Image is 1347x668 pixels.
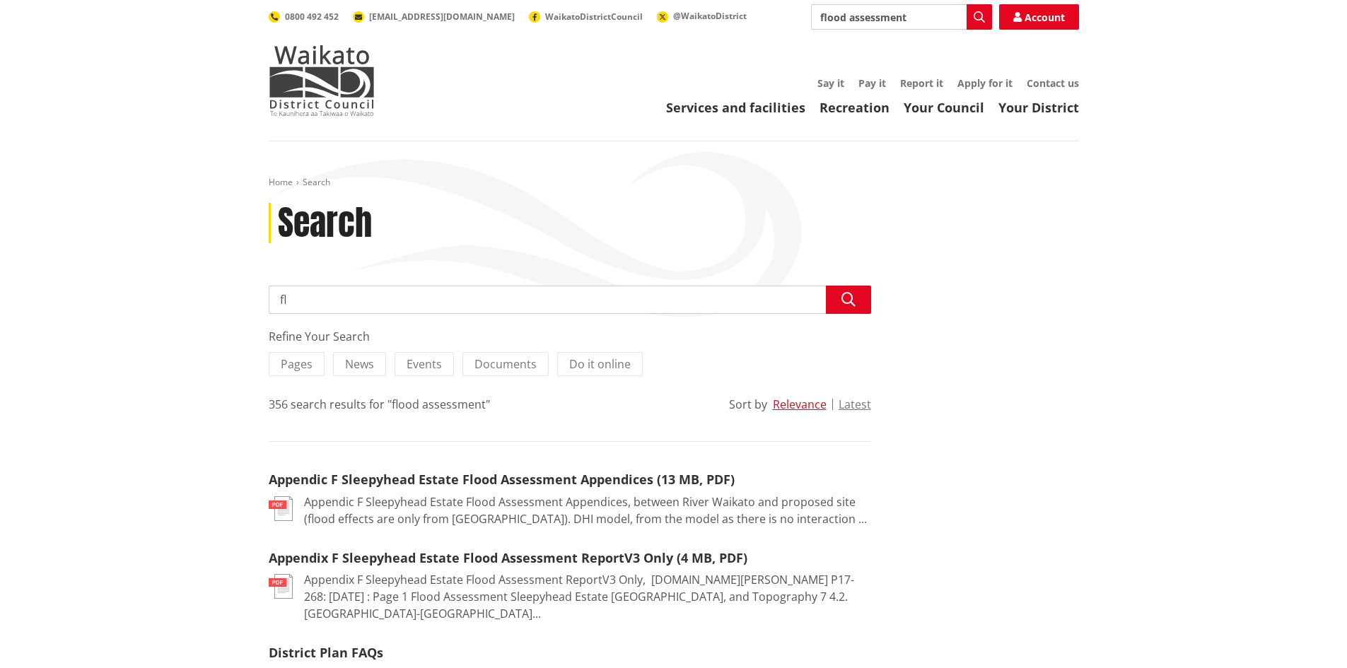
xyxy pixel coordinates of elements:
span: Documents [474,356,537,372]
span: News [345,356,374,372]
a: [EMAIL_ADDRESS][DOMAIN_NAME] [353,11,515,23]
span: Events [407,356,442,372]
a: Contact us [1027,76,1079,90]
a: @WaikatoDistrict [657,10,747,22]
a: Home [269,176,293,188]
a: Recreation [820,99,890,116]
img: document-pdf.svg [269,496,293,521]
button: Relevance [773,398,827,411]
span: [EMAIL_ADDRESS][DOMAIN_NAME] [369,11,515,23]
iframe: Messenger Launcher [1282,609,1333,660]
span: 0800 492 452 [285,11,339,23]
span: WaikatoDistrictCouncil [545,11,643,23]
a: Services and facilities [666,99,805,116]
a: Apply for it [957,76,1013,90]
a: Account [999,4,1079,30]
a: Appendix F Sleepyhead Estate Flood Assessment ReportV3 Only (4 MB, PDF) [269,549,747,566]
p: Appendix F Sleepyhead Estate Flood Assessment ReportV3 Only, ﻿ [DOMAIN_NAME][PERSON_NAME] P17-268... [304,571,871,622]
button: Latest [839,398,871,411]
a: District Plan FAQs [269,644,383,661]
input: Search input [269,286,871,314]
span: Search [303,176,330,188]
a: Your District [998,99,1079,116]
nav: breadcrumb [269,177,1079,189]
img: Waikato District Council - Te Kaunihera aa Takiwaa o Waikato [269,45,375,116]
span: Do it online [569,356,631,372]
span: Pages [281,356,313,372]
a: Your Council [904,99,984,116]
h1: Search [278,203,372,244]
a: Say it [817,76,844,90]
div: Sort by [729,396,767,413]
span: @WaikatoDistrict [673,10,747,22]
div: Refine Your Search [269,328,871,345]
a: Appendic F Sleepyhead Estate Flood Assessment Appendices (13 MB, PDF) [269,471,735,488]
img: document-pdf.svg [269,574,293,599]
p: Appendic F Sleepyhead Estate Flood Assessment Appendices, between River Waikato and proposed site... [304,493,871,527]
a: WaikatoDistrictCouncil [529,11,643,23]
div: 356 search results for "flood assessment" [269,396,490,413]
a: Pay it [858,76,886,90]
a: 0800 492 452 [269,11,339,23]
a: Report it [900,76,943,90]
input: Search input [811,4,992,30]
